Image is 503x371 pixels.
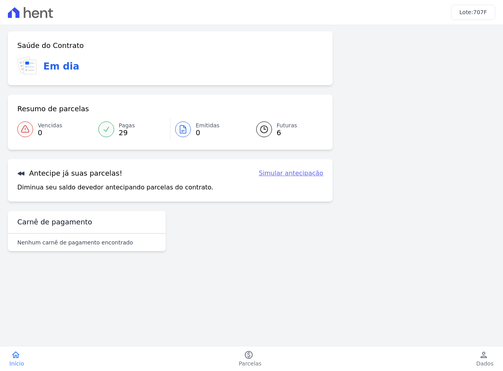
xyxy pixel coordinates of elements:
i: paid [244,350,253,360]
span: Vencidas [38,121,62,130]
span: Emitidas [196,121,220,130]
a: Vencidas 0 [17,118,94,140]
h3: Resumo de parcelas [17,104,89,114]
span: Futuras [277,121,297,130]
a: Pagas 29 [94,118,170,140]
h3: Em dia [43,59,79,73]
i: person [479,350,488,360]
span: 0 [196,130,220,136]
span: 0 [38,130,62,136]
span: Pagas [119,121,135,130]
span: 29 [119,130,135,136]
span: 6 [277,130,297,136]
a: personDados [467,350,503,367]
h3: Antecipe já suas parcelas! [17,169,122,178]
i: home [11,350,20,360]
a: Simular antecipação [259,169,323,178]
span: Parcelas [239,360,262,367]
a: paidParcelas [229,350,271,367]
a: Emitidas 0 [170,118,247,140]
p: Nenhum carnê de pagamento encontrado [17,239,133,246]
h3: Lote: [459,8,487,17]
span: Início [9,360,24,367]
p: Diminua seu saldo devedor antecipando parcelas do contrato. [17,183,213,192]
h3: Saúde do Contrato [17,41,84,50]
span: Dados [476,360,494,367]
a: Futuras 6 [247,118,324,140]
h3: Carnê de pagamento [17,217,92,227]
span: 707F [473,9,487,15]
